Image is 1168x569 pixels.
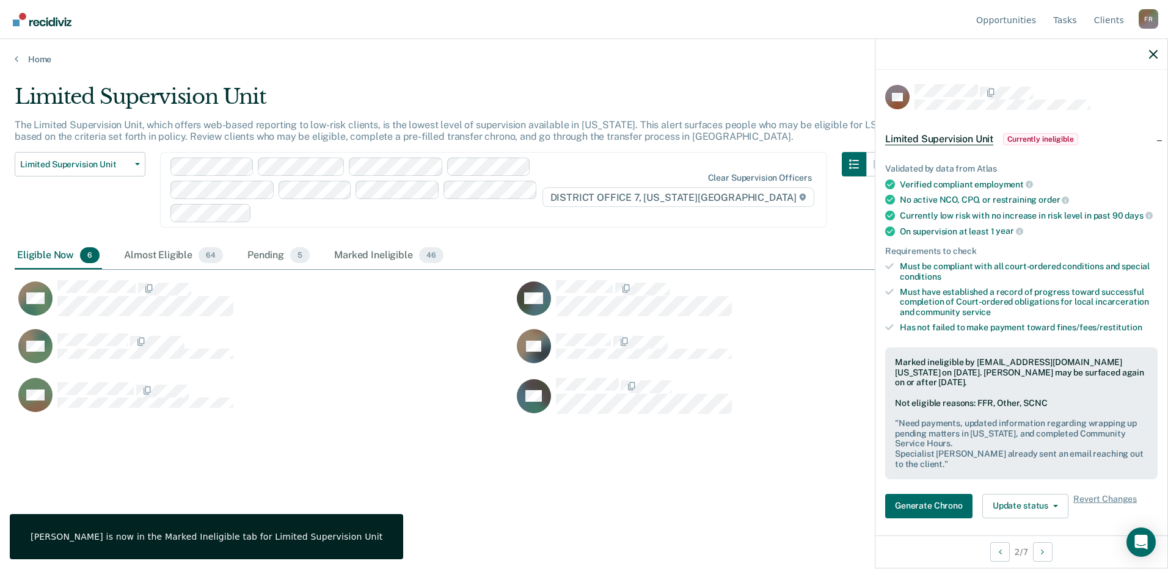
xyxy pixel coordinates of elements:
[542,187,814,207] span: DISTRICT OFFICE 7, [US_STATE][GEOGRAPHIC_DATA]
[15,54,1153,65] a: Home
[199,247,223,263] span: 64
[962,307,991,317] span: service
[900,210,1158,221] div: Currently low risk with no increase in risk level in past 90
[15,119,883,142] p: The Limited Supervision Unit, which offers web-based reporting to low-risk clients, is the lowest...
[513,280,1012,328] div: CaseloadOpportunityCell-154376
[13,13,71,26] img: Recidiviz
[1125,211,1152,220] span: days
[900,226,1158,237] div: On supervision at least 1
[900,194,1158,205] div: No active NCO, CPO, or restraining
[290,247,310,263] span: 5
[1003,133,1078,145] span: Currently ineligible
[1033,542,1053,562] button: Next Opportunity
[982,494,1068,518] button: Update status
[31,531,382,542] div: [PERSON_NAME] is now in the Marked Ineligible tab for Limited Supervision Unit
[885,246,1158,256] div: Requirements to check
[1139,9,1158,29] div: F R
[80,247,100,263] span: 6
[513,328,1012,377] div: CaseloadOpportunityCell-123069
[974,179,1032,189] span: employment
[20,159,130,170] span: Limited Supervision Unit
[895,418,1148,469] pre: " Need payments, updated information regarding wrapping up pending matters in [US_STATE], and com...
[1038,195,1069,205] span: order
[419,247,443,263] span: 46
[122,242,225,269] div: Almost Eligible
[332,242,445,269] div: Marked Ineligible
[15,84,891,119] div: Limited Supervision Unit
[900,179,1158,190] div: Verified compliant
[990,542,1010,562] button: Previous Opportunity
[875,120,1167,159] div: Limited Supervision UnitCurrently ineligible
[885,164,1158,174] div: Validated by data from Atlas
[245,242,312,269] div: Pending
[996,226,1023,236] span: year
[15,377,513,426] div: CaseloadOpportunityCell-142813
[900,322,1158,333] div: Has not failed to make payment toward
[1139,9,1158,29] button: Profile dropdown button
[900,287,1158,317] div: Must have established a record of progress toward successful completion of Court-ordered obligati...
[885,494,973,518] button: Generate Chrono
[513,377,1012,426] div: CaseloadOpportunityCell-34638
[15,328,513,377] div: CaseloadOpportunityCell-123676
[708,173,812,183] div: Clear supervision officers
[1057,322,1142,332] span: fines/fees/restitution
[885,133,993,145] span: Limited Supervision Unit
[15,242,102,269] div: Eligible Now
[900,261,1158,282] div: Must be compliant with all court-ordered conditions and special conditions
[895,357,1148,388] div: Marked ineligible by [EMAIL_ADDRESS][DOMAIN_NAME][US_STATE] on [DATE]. [PERSON_NAME] may be surfa...
[895,398,1148,469] div: Not eligible reasons: FFR, Other, SCNC
[1073,494,1137,518] span: Revert Changes
[15,280,513,328] div: CaseloadOpportunityCell-154519
[875,535,1167,568] div: 2 / 7
[885,494,977,518] a: Navigate to form link
[1126,527,1156,557] div: Open Intercom Messenger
